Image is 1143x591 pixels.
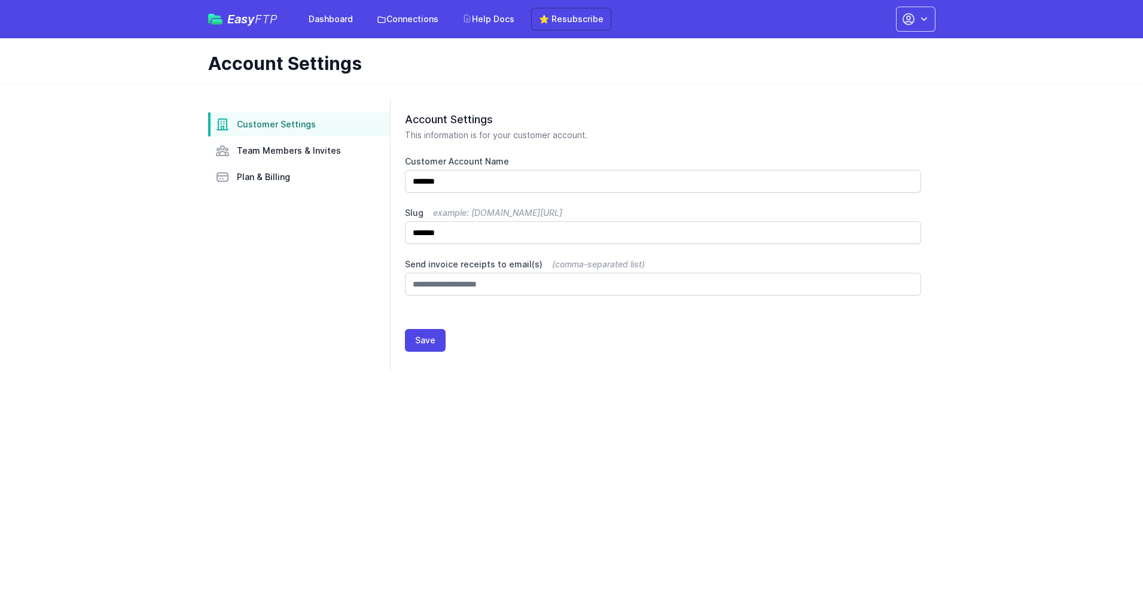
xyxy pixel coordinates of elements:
a: Team Members & Invites [208,139,390,163]
a: Help Docs [455,8,522,30]
span: FTP [255,12,278,26]
a: EasyFTP [208,13,278,25]
label: Slug [405,207,921,219]
button: Save [405,329,446,352]
span: Easy [227,13,278,25]
img: easyftp_logo.png [208,14,222,25]
a: Dashboard [301,8,360,30]
h2: Account Settings [405,112,921,127]
a: Customer Settings [208,112,390,136]
label: Send invoice receipts to email(s) [405,258,921,270]
span: example: [DOMAIN_NAME][URL] [433,208,562,218]
p: This information is for your customer account. [405,129,921,141]
a: ⭐ Resubscribe [531,8,611,31]
span: Team Members & Invites [237,145,341,157]
h1: Account Settings [208,53,926,74]
a: Connections [370,8,446,30]
span: (comma-separated list) [552,259,645,269]
a: Plan & Billing [208,165,390,189]
span: Customer Settings [237,118,316,130]
span: Plan & Billing [237,171,290,183]
label: Customer Account Name [405,156,921,167]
